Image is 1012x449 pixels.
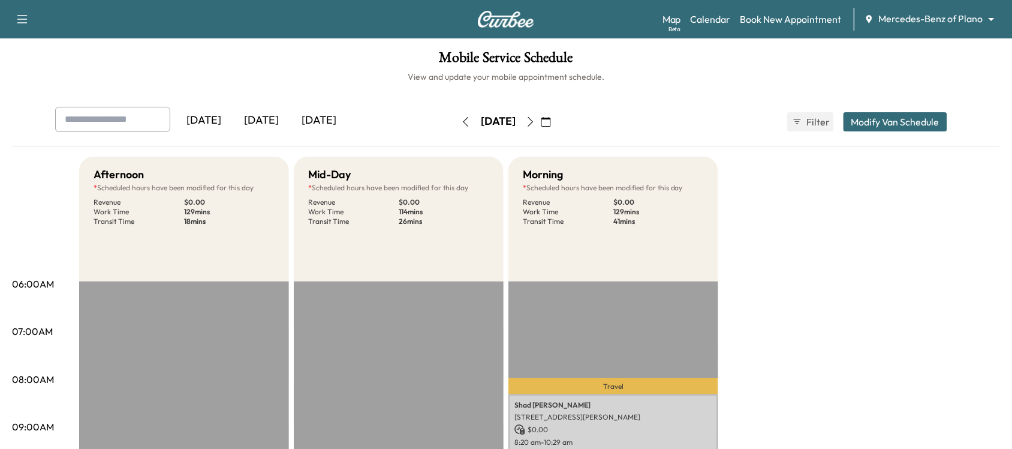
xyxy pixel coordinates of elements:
h6: View and update your mobile appointment schedule. [12,71,1000,83]
p: 26 mins [399,217,489,226]
p: Scheduled hours have been modified for this day [94,183,275,193]
a: Book New Appointment [740,12,842,26]
h5: Afternoon [94,166,144,183]
p: 09:00AM [12,420,54,434]
p: 18 mins [184,217,275,226]
p: Work Time [523,207,613,217]
button: Modify Van Schedule [844,112,947,131]
p: Work Time [308,207,399,217]
p: 06:00AM [12,277,54,291]
a: MapBeta [662,12,681,26]
div: Beta [668,25,681,34]
span: Filter [807,115,829,129]
p: Transit Time [94,217,184,226]
p: Transit Time [308,217,399,226]
div: [DATE] [233,107,290,134]
p: $ 0.00 [514,424,712,435]
p: 41 mins [613,217,704,226]
p: Scheduled hours have been modified for this day [308,183,489,193]
div: [DATE] [481,114,516,129]
a: Calendar [691,12,731,26]
p: Travel [508,378,718,394]
p: 129 mins [184,207,275,217]
p: $ 0.00 [184,197,275,207]
p: Transit Time [523,217,613,226]
h5: Morning [523,166,563,183]
p: [STREET_ADDRESS][PERSON_NAME] [514,412,712,422]
h1: Mobile Service Schedule [12,50,1000,71]
p: $ 0.00 [399,197,489,207]
p: Revenue [523,197,613,207]
p: 8:20 am - 10:29 am [514,438,712,447]
h5: Mid-Day [308,166,351,183]
p: Shad [PERSON_NAME] [514,400,712,410]
p: 114 mins [399,207,489,217]
p: Revenue [308,197,399,207]
p: $ 0.00 [613,197,704,207]
p: Scheduled hours have been modified for this day [523,183,704,193]
img: Curbee Logo [477,11,535,28]
p: Revenue [94,197,184,207]
p: 129 mins [613,207,704,217]
button: Filter [787,112,834,131]
span: Mercedes-Benz of Plano [879,12,983,26]
div: [DATE] [290,107,348,134]
div: [DATE] [175,107,233,134]
p: Work Time [94,207,184,217]
p: 07:00AM [12,324,53,339]
p: 08:00AM [12,372,54,387]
